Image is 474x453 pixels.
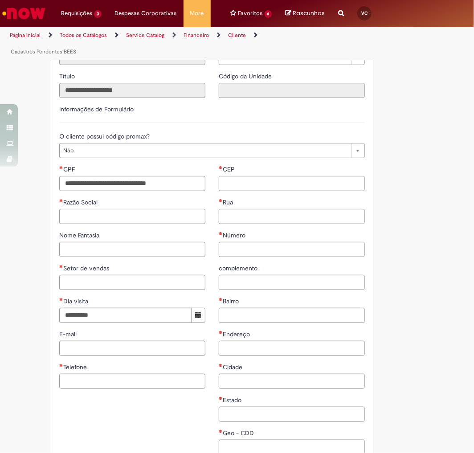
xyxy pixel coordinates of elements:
[219,298,223,301] span: Necessários
[223,297,241,305] span: Bairro
[219,72,274,80] span: Somente leitura - Código da Unidade
[11,48,76,55] a: Cadastros Pendentes BEES
[223,231,247,239] span: Número
[219,363,223,367] span: Necessários
[219,176,365,191] input: CEP
[59,199,63,202] span: Necessários
[219,199,223,202] span: Necessários
[219,232,223,235] span: Necessários
[223,330,252,338] span: Endereço
[219,396,223,400] span: Necessários
[219,374,365,389] input: Cidade
[59,363,63,367] span: Necessários
[219,83,365,98] input: Código da Unidade
[63,198,99,206] span: Razão Social
[223,198,235,206] span: Rua
[59,105,134,113] label: Informações de Formulário
[7,27,270,60] ul: Trilhas de página
[59,374,205,389] input: Telefone
[219,72,274,81] label: Somente leitura - Código da Unidade
[219,242,365,257] input: Número
[59,341,205,356] input: E-mail
[63,143,347,158] span: Não
[184,32,209,39] a: Financeiro
[219,166,223,169] span: Necessários
[59,72,77,80] span: Somente leitura - Título
[228,32,246,39] a: Cliente
[223,429,256,437] span: Geo - CDD
[59,308,192,323] input: Dia visita
[63,264,111,272] span: Setor de vendas
[1,4,47,22] img: ServiceNow
[63,165,77,173] span: CPF
[59,231,101,239] span: Nome Fantasia
[59,330,78,338] span: E-mail
[59,298,63,301] span: Necessários
[60,32,107,39] a: Todos os Catálogos
[59,83,205,98] input: Título
[59,166,63,169] span: Necessários
[10,32,41,39] a: Página inicial
[59,176,205,191] input: CPF
[59,209,205,224] input: Razão Social
[59,265,63,268] span: Necessários
[219,331,223,334] span: Necessários
[59,242,205,257] input: Nome Fantasia
[223,363,244,371] span: Cidade
[63,363,89,371] span: Telefone
[219,209,365,224] input: Rua
[219,264,259,272] span: complemento
[223,396,243,404] span: Estado
[63,297,90,305] span: Dia visita
[219,308,365,323] input: Bairro
[219,407,365,422] input: Estado
[59,275,205,290] input: Setor de vendas
[223,165,237,173] span: CEP
[126,32,164,39] a: Service Catalog
[219,275,365,290] input: complemento
[59,132,151,140] span: O cliente possui código promax?
[219,341,365,356] input: Endereço
[59,72,77,81] label: Somente leitura - Título
[192,308,205,323] button: Mostrar calendário para Dia visita
[219,429,223,433] span: Necessários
